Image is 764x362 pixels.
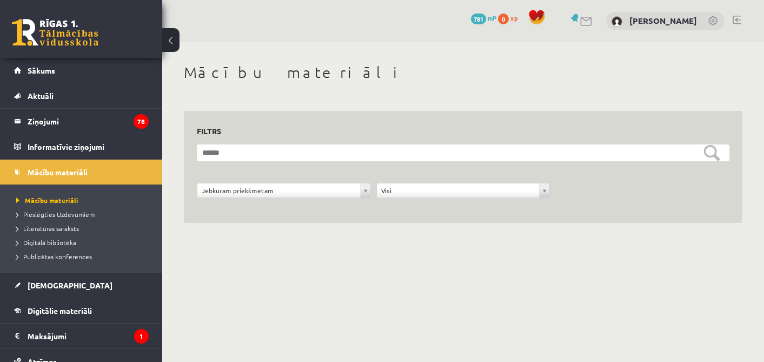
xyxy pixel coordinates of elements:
[28,134,149,159] legend: Informatīvie ziņojumi
[28,306,92,315] span: Digitālie materiāli
[14,324,149,348] a: Maksājumi1
[629,15,697,26] a: [PERSON_NAME]
[134,329,149,344] i: 1
[498,14,509,24] span: 0
[14,83,149,108] a: Aktuāli
[202,183,356,198] span: Jebkuram priekšmetam
[498,14,523,22] a: 0 xp
[14,134,149,159] a: Informatīvie ziņojumi
[28,280,112,290] span: [DEMOGRAPHIC_DATA]
[16,238,151,247] a: Digitālā bibliotēka
[14,160,149,185] a: Mācību materiāli
[16,223,151,233] a: Literatūras saraksts
[28,91,54,101] span: Aktuāli
[14,273,149,298] a: [DEMOGRAPHIC_DATA]
[184,63,742,82] h1: Mācību materiāli
[134,114,149,129] i: 78
[197,183,370,198] a: Jebkuram priekšmetam
[471,14,486,24] span: 781
[16,238,76,247] span: Digitālā bibliotēka
[612,16,622,27] img: Daniela Vasiļjeva
[14,58,149,83] a: Sākums
[14,109,149,134] a: Ziņojumi78
[16,209,151,219] a: Pieslēgties Uzdevumiem
[14,298,149,323] a: Digitālie materiāli
[381,183,536,198] span: Visi
[16,224,79,233] span: Literatūras saraksts
[16,210,95,219] span: Pieslēgties Uzdevumiem
[28,65,55,75] span: Sākums
[16,252,151,261] a: Publicētas konferences
[16,252,92,261] span: Publicētas konferences
[510,14,517,22] span: xp
[12,19,98,46] a: Rīgas 1. Tālmācības vidusskola
[16,196,78,205] span: Mācību materiāli
[377,183,550,198] a: Visi
[197,124,716,139] h3: Filtrs
[28,109,149,134] legend: Ziņojumi
[488,14,496,22] span: mP
[471,14,496,22] a: 781 mP
[28,167,88,177] span: Mācību materiāli
[16,195,151,205] a: Mācību materiāli
[28,324,149,348] legend: Maksājumi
